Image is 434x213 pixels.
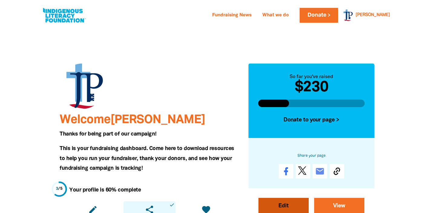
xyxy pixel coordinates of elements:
a: Fundraising News [209,11,255,20]
span: 3 [56,187,58,191]
a: Donate [300,8,338,23]
a: Share [279,164,293,179]
div: So far you've raised [258,73,365,80]
h2: $230 [258,80,365,95]
div: / 5 [56,186,63,192]
span: This is your fundraising dashboard. Come here to download resources to help you run your fundrais... [60,146,234,171]
h6: Share your page [258,152,365,159]
i: done [169,202,175,208]
a: email [313,164,327,179]
button: Donate to your page > [258,112,365,128]
button: Copy Link [330,164,344,179]
a: [PERSON_NAME] [356,13,390,17]
strong: Your profile is 60% complete [69,188,141,192]
span: Thanks for being part of our campaign! [60,132,156,136]
a: What we do [259,11,292,20]
a: Post [296,164,310,179]
span: Welcome [PERSON_NAME] [60,114,205,126]
i: email [315,166,325,176]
